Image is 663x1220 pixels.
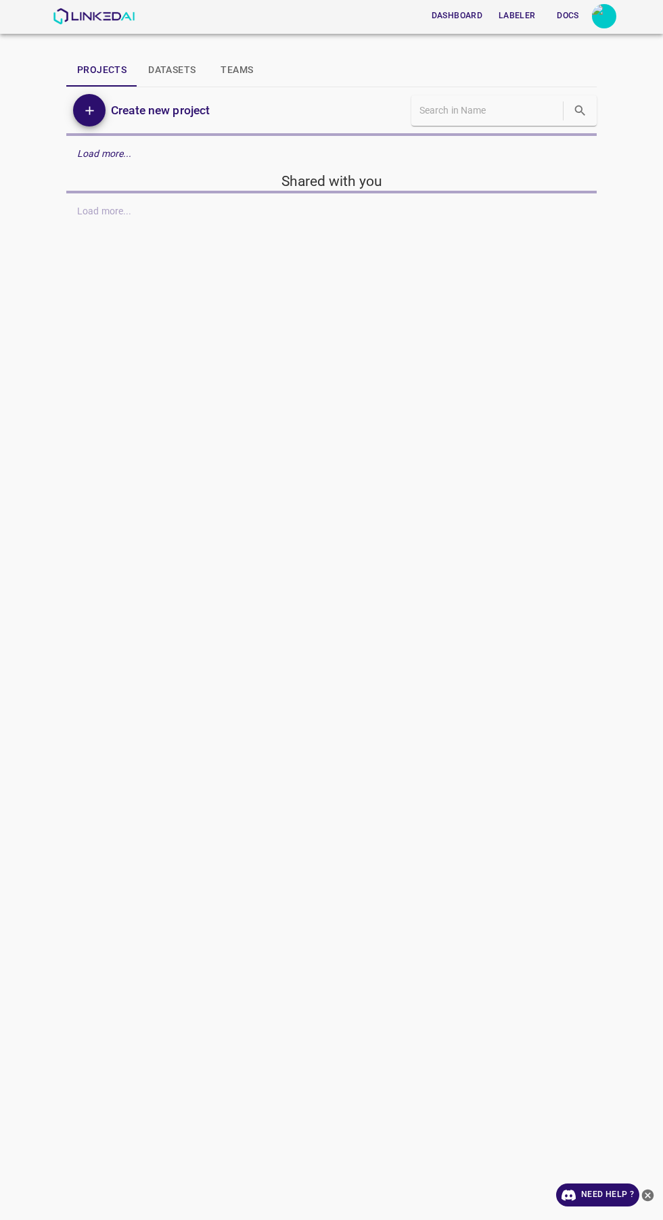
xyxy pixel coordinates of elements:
[556,1183,639,1206] a: Need Help ?
[546,5,589,27] button: Docs
[53,8,135,24] img: LinkedAI
[490,2,543,30] a: Labeler
[73,94,106,126] button: Add
[66,141,597,166] div: Load more...
[111,101,210,120] h6: Create new project
[566,97,594,124] button: search
[66,54,137,87] button: Projects
[543,2,592,30] a: Docs
[639,1183,656,1206] button: close-help
[592,4,616,28] button: Open settings
[77,148,132,159] em: Load more...
[426,5,488,27] button: Dashboard
[66,172,597,191] h5: Shared with you
[206,54,267,87] button: Teams
[419,101,560,120] input: Search in Name
[493,5,541,27] button: Labeler
[592,4,616,28] img: Pruebas
[424,2,490,30] a: Dashboard
[106,101,210,120] a: Create new project
[137,54,206,87] button: Datasets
